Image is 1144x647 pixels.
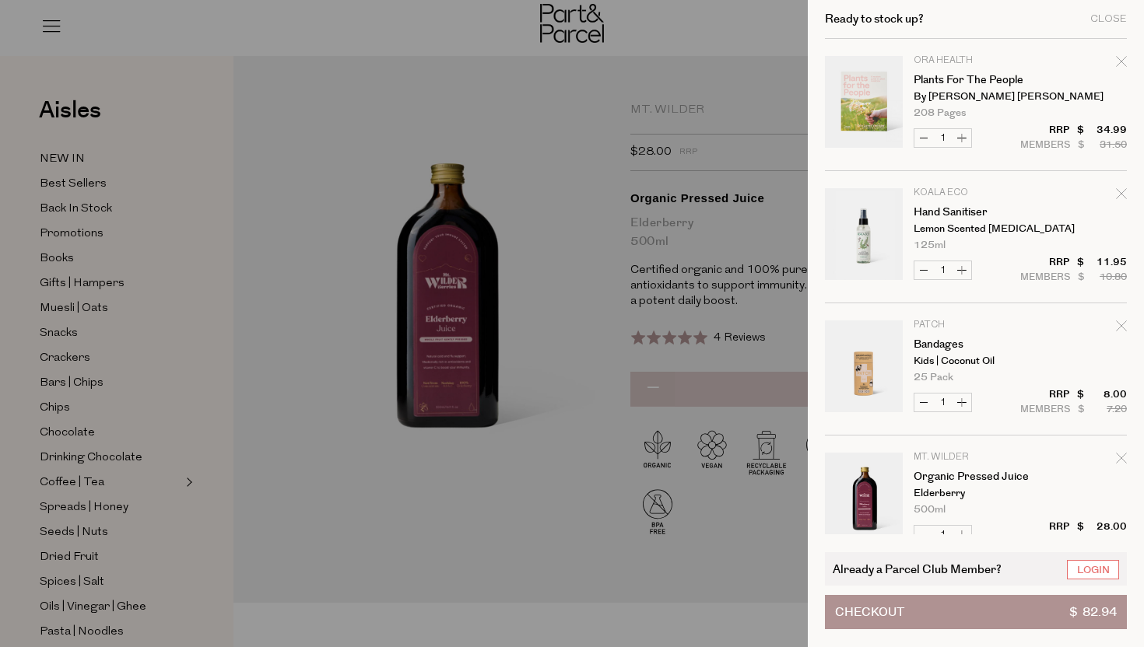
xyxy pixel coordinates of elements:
span: $ 82.94 [1069,596,1117,628]
button: Checkout$ 82.94 [825,595,1127,629]
p: Koala Eco [914,188,1034,198]
p: Mt. Wilder [914,453,1034,462]
span: 25 pack [914,372,953,383]
input: QTY Bandages [933,393,953,411]
span: Checkout [835,596,904,628]
div: Remove Hand Sanitiser [1116,186,1127,207]
input: QTY Hand Sanitiser [933,261,953,279]
div: Remove Plants for the People [1116,54,1127,75]
a: Bandages [914,339,1034,350]
input: QTY Plants for the People [933,129,953,147]
a: Hand Sanitiser [914,207,1034,218]
div: Remove Bandages [1116,318,1127,339]
p: Kids | Coconut Oil [914,356,1034,366]
span: Already a Parcel Club Member? [833,560,1002,578]
a: Organic Pressed Juice [914,471,1034,482]
span: 125ml [914,240,946,250]
div: Close [1090,14,1127,24]
p: Elderberry [914,488,1034,498]
p: Patch [914,320,1034,330]
span: 500ml [914,505,946,515]
h2: Ready to stock up? [825,13,924,25]
p: Lemon Scented [MEDICAL_DATA] [914,224,1034,234]
p: by [PERSON_NAME] [PERSON_NAME] [914,92,1034,102]
span: 208 pages [914,108,966,118]
div: Remove Organic Pressed Juice [1116,450,1127,471]
p: Ora Health [914,56,1034,65]
input: QTY Organic Pressed Juice [933,526,953,544]
a: Plants for the People [914,75,1034,86]
a: Login [1067,560,1119,579]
